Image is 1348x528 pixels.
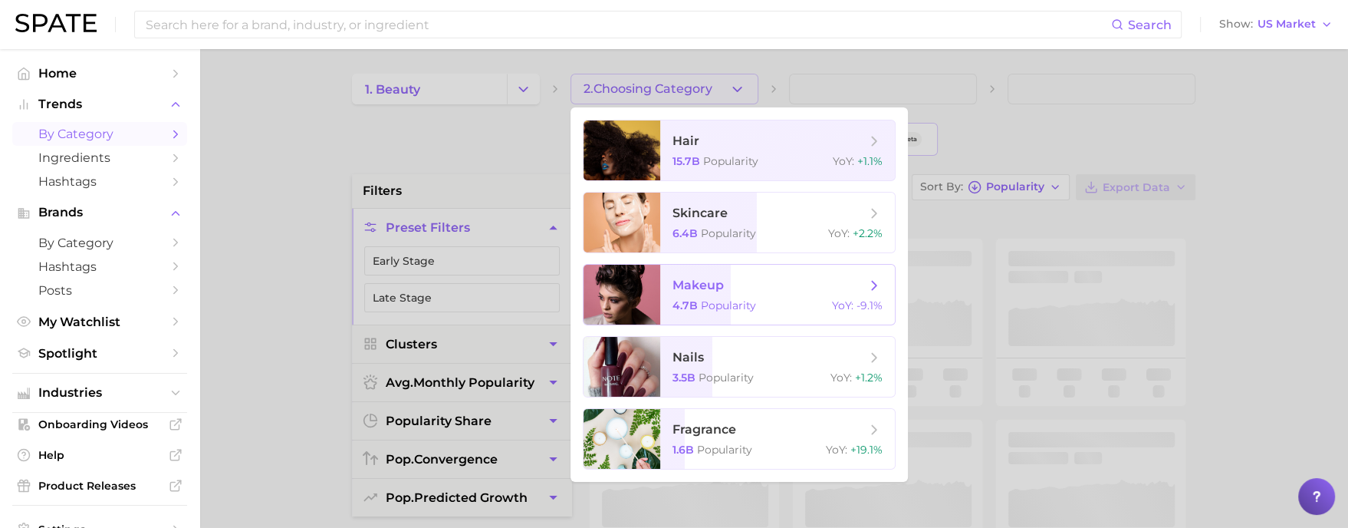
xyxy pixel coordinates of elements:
[672,134,699,148] span: hair
[38,448,161,462] span: Help
[850,443,883,457] span: +19.1%
[38,346,161,361] span: Spotlight
[12,444,187,467] a: Help
[853,226,883,240] span: +2.2%
[38,283,161,298] span: Posts
[703,154,758,168] span: Popularity
[672,154,700,168] span: 15.7b
[672,278,724,292] span: makeup
[826,443,847,457] span: YoY :
[832,299,853,312] span: YoY :
[38,259,161,274] span: Hashtags
[12,342,187,365] a: Spotlight
[38,174,161,189] span: Hashtags
[672,226,698,240] span: 6.4b
[697,443,752,457] span: Popularity
[12,381,187,404] button: Industries
[856,299,883,312] span: -9.1%
[38,386,161,400] span: Industries
[12,310,187,334] a: My Watchlist
[12,201,187,224] button: Brands
[701,226,756,240] span: Popularity
[672,299,698,312] span: 4.7b
[1258,20,1316,28] span: US Market
[38,150,161,165] span: Ingredients
[12,231,187,255] a: by Category
[12,93,187,116] button: Trends
[12,255,187,279] a: Hashtags
[1215,15,1336,35] button: ShowUS Market
[570,107,908,482] ul: 2.Choosing Category
[38,66,161,81] span: Home
[828,226,850,240] span: YoY :
[830,371,852,384] span: YoY :
[15,14,97,32] img: SPATE
[672,350,704,365] span: nails
[699,371,754,384] span: Popularity
[672,443,694,457] span: 1.6b
[38,127,161,141] span: by Category
[38,206,161,219] span: Brands
[672,371,695,384] span: 3.5b
[12,279,187,302] a: Posts
[38,479,161,493] span: Product Releases
[38,97,161,111] span: Trends
[857,154,883,168] span: +1.1%
[701,299,756,312] span: Popularity
[672,422,736,437] span: fragrance
[38,236,161,250] span: by Category
[1219,20,1253,28] span: Show
[1128,18,1172,32] span: Search
[855,371,883,384] span: +1.2%
[38,315,161,329] span: My Watchlist
[12,61,187,85] a: Home
[12,122,187,146] a: by Category
[12,170,187,193] a: Hashtags
[672,206,728,220] span: skincare
[12,413,187,436] a: Onboarding Videos
[12,146,187,170] a: Ingredients
[12,474,187,497] a: Product Releases
[38,417,161,431] span: Onboarding Videos
[833,154,854,168] span: YoY :
[144,12,1111,38] input: Search here for a brand, industry, or ingredient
